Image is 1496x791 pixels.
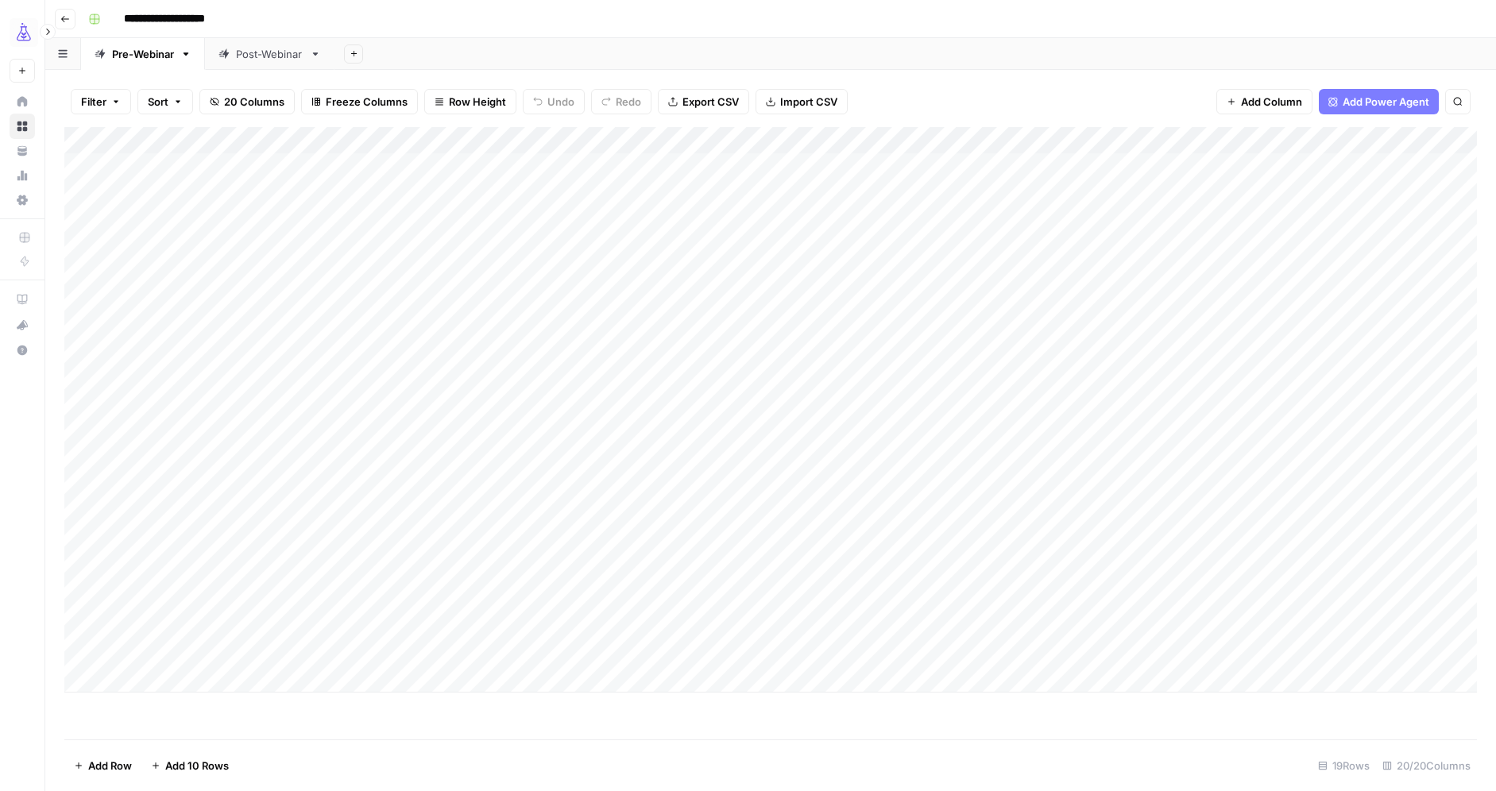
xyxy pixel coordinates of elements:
[10,287,35,312] a: AirOps Academy
[137,89,193,114] button: Sort
[112,46,174,62] div: Pre-Webinar
[1343,94,1429,110] span: Add Power Agent
[81,94,106,110] span: Filter
[64,753,141,778] button: Add Row
[523,89,585,114] button: Undo
[10,18,38,47] img: AirOps Growth Logo
[10,89,35,114] a: Home
[10,13,35,52] button: Workspace: AirOps Growth
[1312,753,1376,778] div: 19 Rows
[756,89,848,114] button: Import CSV
[10,312,35,338] button: What's new?
[326,94,408,110] span: Freeze Columns
[591,89,651,114] button: Redo
[10,187,35,213] a: Settings
[616,94,641,110] span: Redo
[1216,89,1312,114] button: Add Column
[449,94,506,110] span: Row Height
[71,89,131,114] button: Filter
[10,114,35,139] a: Browse
[148,94,168,110] span: Sort
[547,94,574,110] span: Undo
[10,338,35,363] button: Help + Support
[1376,753,1477,778] div: 20/20 Columns
[141,753,238,778] button: Add 10 Rows
[81,38,205,70] a: Pre-Webinar
[10,163,35,188] a: Usage
[1319,89,1439,114] button: Add Power Agent
[1241,94,1302,110] span: Add Column
[165,758,229,774] span: Add 10 Rows
[88,758,132,774] span: Add Row
[682,94,739,110] span: Export CSV
[236,46,303,62] div: Post-Webinar
[658,89,749,114] button: Export CSV
[10,138,35,164] a: Your Data
[199,89,295,114] button: 20 Columns
[301,89,418,114] button: Freeze Columns
[205,38,334,70] a: Post-Webinar
[424,89,516,114] button: Row Height
[224,94,284,110] span: 20 Columns
[10,313,34,337] div: What's new?
[780,94,837,110] span: Import CSV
